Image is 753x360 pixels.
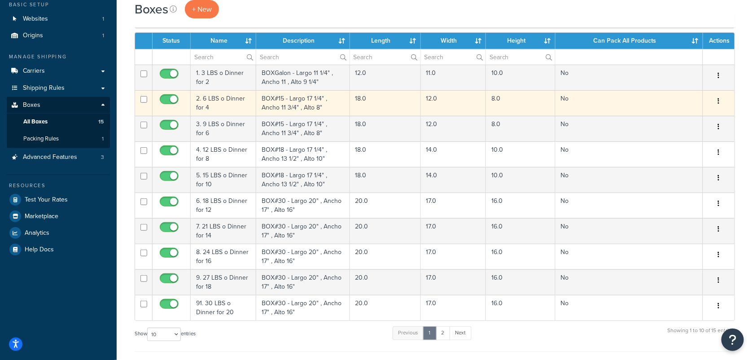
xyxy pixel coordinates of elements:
a: Advanced Features 3 [7,149,110,166]
td: No [556,90,703,116]
td: No [556,141,703,167]
td: BOXGalon - Largo 11 1/4" , Ancho 11 , Alto 9 1/4" [256,65,350,90]
div: Showing 1 to 10 of 15 entries [668,325,735,345]
span: Advanced Features [23,154,77,161]
li: Websites [7,11,110,27]
input: Search [350,49,420,65]
a: Previous [393,326,424,340]
a: Next [450,326,472,340]
td: BOX#30 - Largo 20" , Ancho 17" , Alto 16" [256,218,350,244]
div: Resources [7,182,110,189]
td: No [556,244,703,269]
a: Shipping Rules [7,80,110,97]
td: 12.0 [421,116,486,141]
td: No [556,65,703,90]
button: Open Resource Center [722,329,744,351]
span: Help Docs [25,246,54,254]
td: 12.0 [421,90,486,116]
td: No [556,295,703,320]
td: No [556,167,703,193]
td: BOX#30 - Largo 20" , Ancho 17" , Alto 16" [256,269,350,295]
td: No [556,269,703,295]
td: 17.0 [421,295,486,320]
td: 20.0 [350,244,421,269]
td: 18.0 [350,116,421,141]
a: Test Your Rates [7,192,110,208]
td: 14.0 [421,167,486,193]
a: Origins 1 [7,27,110,44]
td: 14.0 [421,141,486,167]
td: 10.0 [486,65,556,90]
td: 20.0 [350,218,421,244]
li: Advanced Features [7,149,110,166]
td: 16.0 [486,193,556,218]
a: Boxes [7,97,110,114]
span: Shipping Rules [23,84,65,92]
td: 1. 3 LBS o Dinner for 2 [191,65,256,90]
th: Can Pack All Products : activate to sort column ascending [556,33,703,49]
input: Search [486,49,555,65]
td: No [556,218,703,244]
td: 18.0 [350,141,421,167]
span: Test Your Rates [25,196,68,204]
a: 2 [436,326,451,340]
td: 8.0 [486,116,556,141]
a: Analytics [7,225,110,241]
td: No [556,193,703,218]
td: 16.0 [486,218,556,244]
th: Length : activate to sort column ascending [350,33,421,49]
td: 18.0 [350,167,421,193]
td: 4. 12 LBS o Dinner for 8 [191,141,256,167]
th: Name : activate to sort column ascending [191,33,256,49]
span: 1 [102,15,104,23]
li: Packing Rules [7,131,110,147]
span: Packing Rules [23,135,59,143]
li: Carriers [7,63,110,79]
span: 1 [102,135,104,143]
span: Websites [23,15,48,23]
td: 20.0 [350,269,421,295]
span: Boxes [23,101,40,109]
a: All Boxes 15 [7,114,110,130]
h1: Boxes [135,0,168,18]
span: Origins [23,32,43,40]
td: BOX#30 - Largo 20" , Ancho 17" , Alto 16" [256,193,350,218]
li: All Boxes [7,114,110,130]
a: Help Docs [7,241,110,258]
span: 3 [101,154,104,161]
td: 2. 6 LBS o Dinner for 4 [191,90,256,116]
a: Websites 1 [7,11,110,27]
td: 3. 9 LBS o Dinner for 6 [191,116,256,141]
li: Boxes [7,97,110,148]
div: Basic Setup [7,1,110,9]
td: 9. 27 LBS o Dinner for 18 [191,269,256,295]
td: BOX#30 - Largo 20" , Ancho 17" , Alto 16" [256,244,350,269]
input: Search [191,49,256,65]
td: 7. 21 LBS o Dinner for 14 [191,218,256,244]
td: 91. 30 LBS o Dinner for 20 [191,295,256,320]
a: Packing Rules 1 [7,131,110,147]
label: Show entries [135,328,196,341]
span: 15 [98,118,104,126]
td: 10.0 [486,167,556,193]
td: BOX#30 - Largo 20" , Ancho 17" , Alto 16" [256,295,350,320]
td: 6. 18 LBS o Dinner for 12 [191,193,256,218]
th: Height : activate to sort column ascending [486,33,556,49]
span: All Boxes [23,118,48,126]
td: 17.0 [421,269,486,295]
input: Search [421,49,486,65]
th: Width : activate to sort column ascending [421,33,486,49]
span: Marketplace [25,213,58,220]
span: 1 [102,32,104,40]
a: Marketplace [7,208,110,224]
td: 17.0 [421,218,486,244]
td: 12.0 [350,65,421,90]
td: 17.0 [421,244,486,269]
select: Showentries [147,328,181,341]
td: BOX#18 - Largo 17 1/4" , Ancho 13 1/2" , Alto 10" [256,141,350,167]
